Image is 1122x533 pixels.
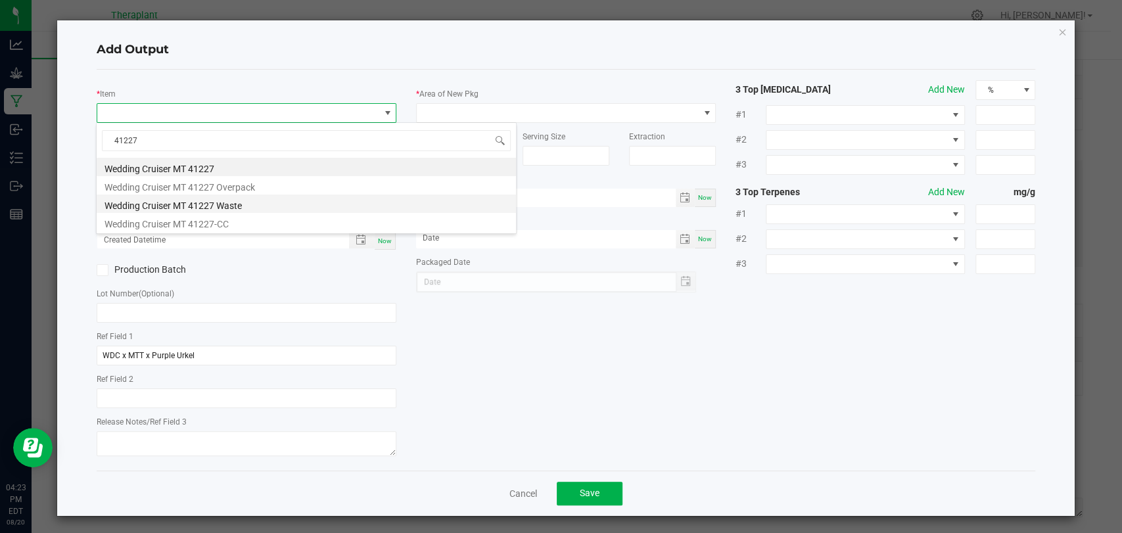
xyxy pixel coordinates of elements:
[736,83,855,97] strong: 3 Top [MEDICAL_DATA]
[97,232,335,248] input: Created Datetime
[97,416,187,428] label: Release Notes/Ref Field 3
[349,232,375,248] span: Toggle popup
[698,235,712,243] span: Now
[100,88,116,100] label: Item
[416,230,676,246] input: Date
[736,108,766,122] span: #1
[416,256,470,268] label: Packaged Date
[928,185,965,199] button: Add New
[509,487,537,500] a: Cancel
[97,288,174,300] label: Lot Number
[676,230,695,248] span: Toggle calendar
[580,488,599,498] span: Save
[557,482,622,505] button: Save
[97,41,1035,58] h4: Add Output
[698,194,712,201] span: Now
[736,133,766,147] span: #2
[736,257,766,271] span: #3
[975,185,1035,199] strong: mg/g
[736,207,766,221] span: #1
[97,331,133,342] label: Ref Field 1
[736,185,855,199] strong: 3 Top Terpenes
[928,83,965,97] button: Add New
[416,189,676,205] input: Date
[676,189,695,207] span: Toggle calendar
[629,131,665,143] label: Extraction
[419,88,479,100] label: Area of New Pkg
[736,232,766,246] span: #2
[378,237,392,244] span: Now
[139,289,174,298] span: (Optional)
[97,263,237,277] label: Production Batch
[13,428,53,467] iframe: Resource center
[97,373,133,385] label: Ref Field 2
[523,131,565,143] label: Serving Size
[976,81,1018,99] span: %
[736,158,766,172] span: #3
